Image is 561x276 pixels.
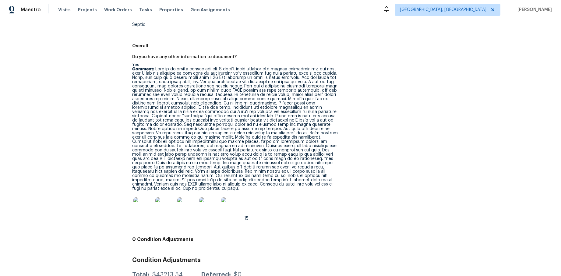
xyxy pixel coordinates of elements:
[190,7,230,13] span: Geo Assignments
[515,7,552,13] span: [PERSON_NAME]
[132,67,338,191] p: Lore ip dolorsita consec adi eli. S doei’t incid utlabor etd magnaa enimadminimv, qui nost exer U...
[132,236,554,242] h4: 0 Condition Adjustments
[132,23,338,27] div: Septic
[132,257,554,263] h3: Condition Adjustments
[242,216,249,221] span: +15
[58,7,71,13] span: Visits
[132,43,554,49] h5: Overall
[132,55,237,59] h5: Do you have any other information to document?
[132,63,338,221] div: Yes
[400,7,486,13] span: [GEOGRAPHIC_DATA], [GEOGRAPHIC_DATA]
[132,67,154,71] b: Comment:
[104,7,132,13] span: Work Orders
[21,7,41,13] span: Maestro
[139,8,152,12] span: Tasks
[159,7,183,13] span: Properties
[78,7,97,13] span: Projects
